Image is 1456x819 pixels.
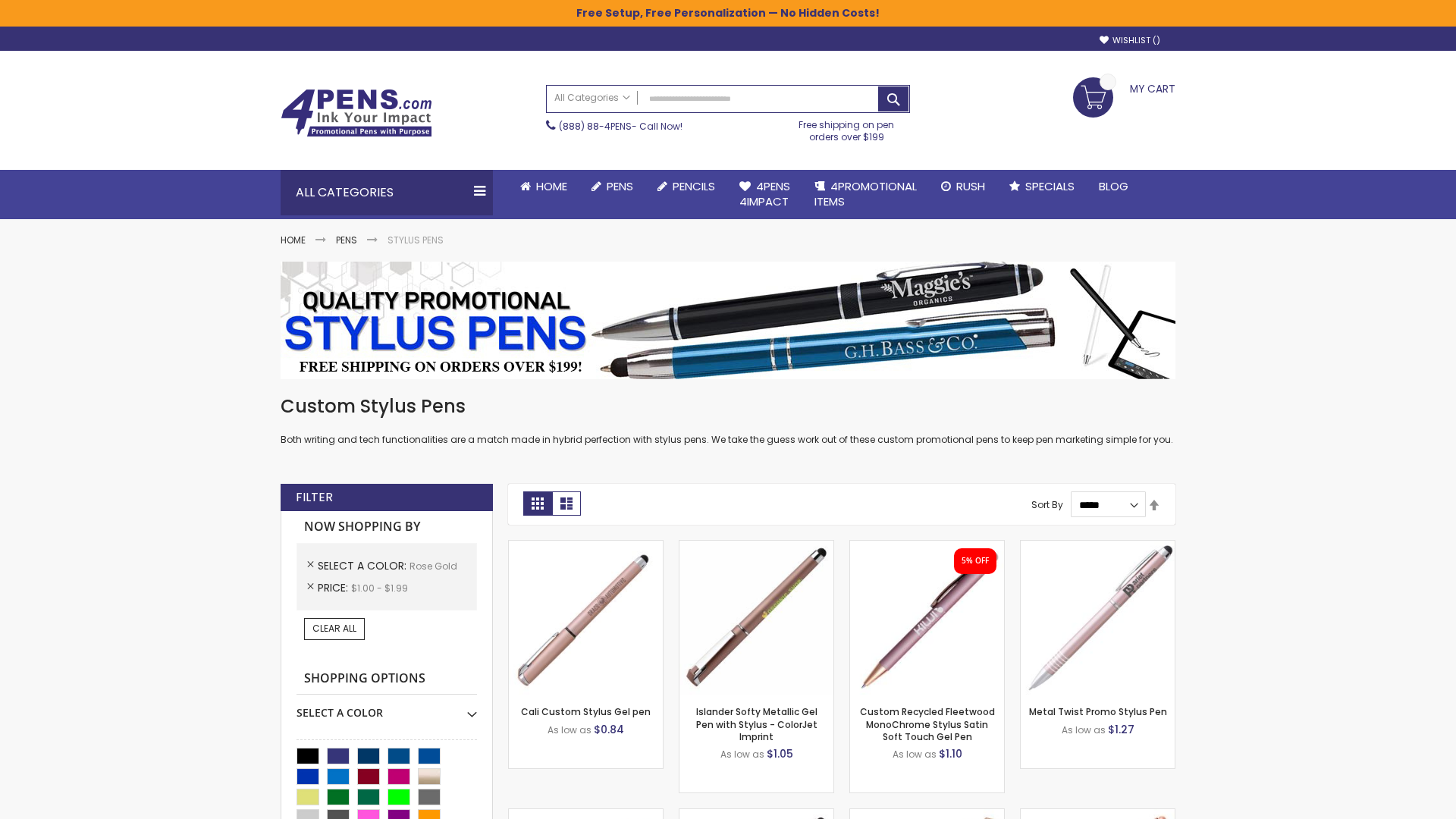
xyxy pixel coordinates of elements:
[336,234,357,246] a: Pens
[594,722,624,737] span: $0.84
[939,746,962,761] span: $1.10
[296,489,333,506] strong: Filter
[523,491,552,516] strong: Grid
[536,178,567,194] span: Home
[281,394,1175,447] div: Both writing and tech functionalities are a match made in hybrid perfection with stylus pens. We ...
[929,170,997,203] a: Rush
[312,622,356,635] span: Clear All
[1031,498,1063,511] label: Sort By
[679,540,833,553] a: Islander Softy Metallic Gel Pen with Stylus - ColorJet Imprint-Rose Gold
[297,695,477,720] div: Select A Color
[814,178,917,209] span: 4PROMOTIONAL ITEMS
[409,560,457,573] span: Rose Gold
[850,541,1004,695] img: Custom Recycled Fleetwood MonoChrome Stylus Satin Soft Touch Gel Pen-Rose Gold
[645,170,727,203] a: Pencils
[1100,35,1160,46] a: Wishlist
[559,120,682,133] span: - Call Now!
[673,178,715,194] span: Pencils
[1021,541,1175,695] img: Metal Twist Promo Stylus Pen-Rose gold
[548,723,591,736] span: As low as
[521,705,651,718] a: Cali Custom Stylus Gel pen
[1029,705,1167,718] a: Metal Twist Promo Stylus Pen
[304,618,365,639] a: Clear All
[509,541,663,695] img: Cali Custom Stylus Gel pen-Rose Gold
[850,540,1004,553] a: Custom Recycled Fleetwood MonoChrome Stylus Satin Soft Touch Gel Pen-Rose Gold
[1108,722,1134,737] span: $1.27
[388,234,444,246] strong: Stylus Pens
[860,705,995,742] a: Custom Recycled Fleetwood MonoChrome Stylus Satin Soft Touch Gel Pen
[783,113,911,143] div: Free shipping on pen orders over $199
[547,86,638,111] a: All Categories
[962,556,989,566] div: 5% OFF
[727,170,802,219] a: 4Pens4impact
[1099,178,1128,194] span: Blog
[720,748,764,761] span: As low as
[956,178,985,194] span: Rush
[281,234,306,246] a: Home
[802,170,929,219] a: 4PROMOTIONALITEMS
[351,582,408,595] span: $1.00 - $1.99
[1062,723,1106,736] span: As low as
[509,540,663,553] a: Cali Custom Stylus Gel pen-Rose Gold
[739,178,790,209] span: 4Pens 4impact
[696,705,817,742] a: Islander Softy Metallic Gel Pen with Stylus - ColorJet Imprint
[1025,178,1075,194] span: Specials
[297,663,477,695] strong: Shopping Options
[679,541,833,695] img: Islander Softy Metallic Gel Pen with Stylus - ColorJet Imprint-Rose Gold
[607,178,633,194] span: Pens
[508,170,579,203] a: Home
[554,92,630,104] span: All Categories
[318,558,409,573] span: Select A Color
[1021,540,1175,553] a: Metal Twist Promo Stylus Pen-Rose gold
[281,170,493,215] div: All Categories
[559,120,632,133] a: (888) 88-4PENS
[297,511,477,543] strong: Now Shopping by
[318,580,351,595] span: Price
[579,170,645,203] a: Pens
[893,748,937,761] span: As low as
[1087,170,1141,203] a: Blog
[997,170,1087,203] a: Specials
[767,746,793,761] span: $1.05
[281,394,1175,419] h1: Custom Stylus Pens
[281,262,1175,379] img: Stylus Pens
[281,89,432,137] img: 4Pens Custom Pens and Promotional Products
